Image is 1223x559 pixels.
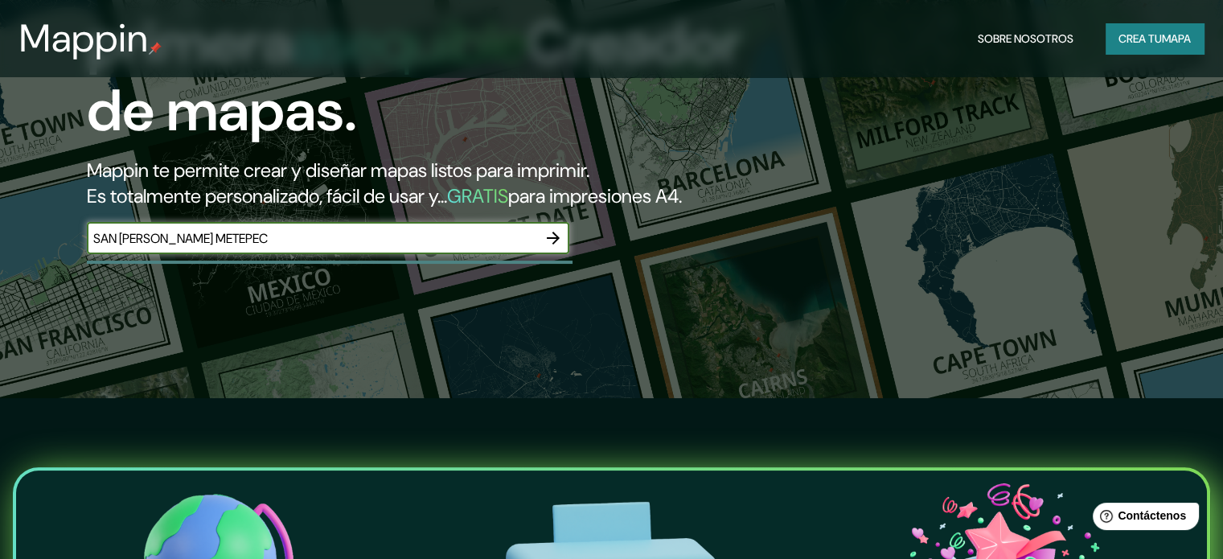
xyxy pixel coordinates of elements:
[971,23,1080,54] button: Sobre nosotros
[19,13,149,64] font: Mappin
[1162,31,1191,46] font: mapa
[87,229,537,248] input: Elige tu lugar favorito
[1118,31,1162,46] font: Crea tu
[1106,23,1204,54] button: Crea tumapa
[149,42,162,55] img: pin de mapeo
[87,183,447,208] font: Es totalmente personalizado, fácil de usar y...
[87,158,589,183] font: Mappin te permite crear y diseñar mapas listos para imprimir.
[1080,496,1205,541] iframe: Lanzador de widgets de ayuda
[978,31,1073,46] font: Sobre nosotros
[508,183,682,208] font: para impresiones A4.
[447,183,508,208] font: GRATIS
